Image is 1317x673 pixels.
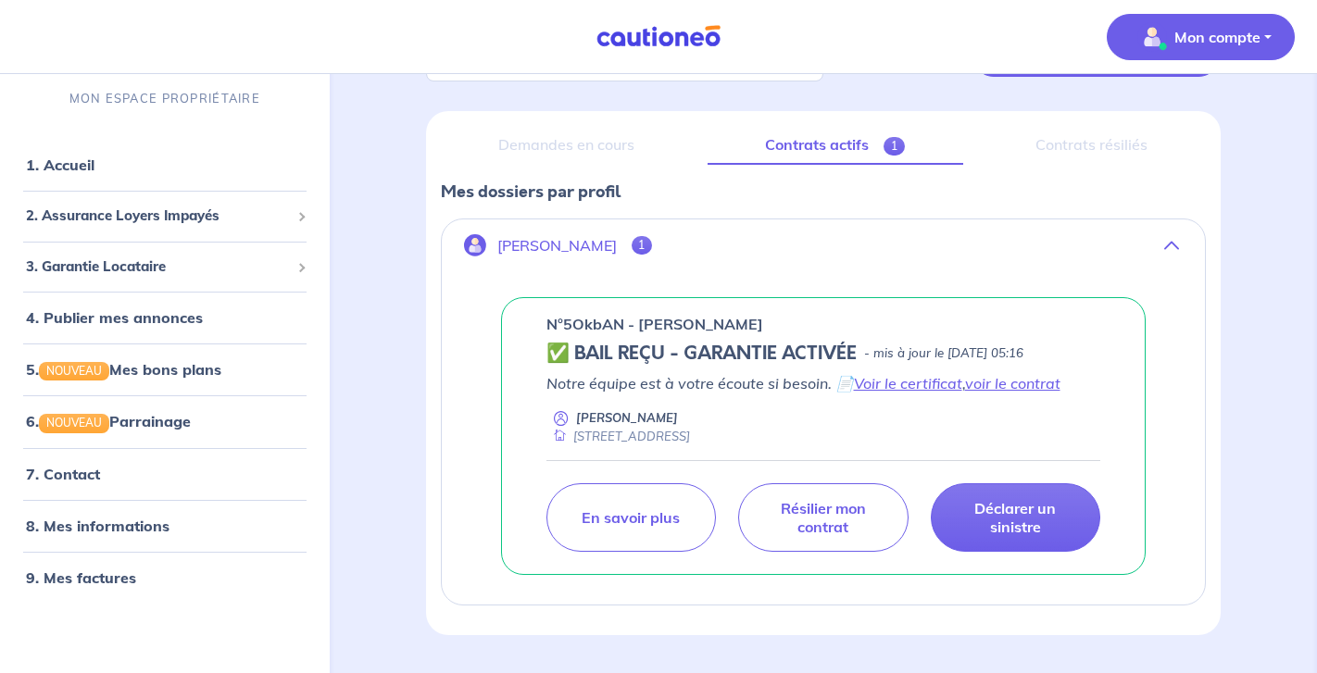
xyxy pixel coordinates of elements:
[26,308,203,327] a: 4. Publier mes annonces
[546,428,690,445] div: [STREET_ADDRESS]
[7,198,322,234] div: 2. Assurance Loyers Impayés
[708,126,963,165] a: Contrats actifs1
[546,372,1101,394] p: Notre équipe est à votre écoute si besoin. 📄 ,
[464,234,486,256] img: illu_account.svg
[69,90,260,107] p: MON ESPACE PROPRIÉTAIRE
[7,455,322,492] div: 7. Contact
[26,206,290,227] span: 2. Assurance Loyers Impayés
[26,464,100,482] a: 7. Contact
[854,374,962,393] a: Voir le certificat
[26,156,94,174] a: 1. Accueil
[931,483,1100,552] a: Déclarer un sinistre
[576,409,678,427] p: [PERSON_NAME]
[761,499,884,536] p: Résilier mon contrat
[442,223,1206,268] button: [PERSON_NAME]1
[7,351,322,388] div: 5.NOUVEAUMes bons plans
[546,343,1101,365] div: state: CONTRACT-VALIDATED, Context: NEW,MAYBE-CERTIFICATE,ALONE,LESSOR-DOCUMENTS
[441,180,1207,204] p: Mes dossiers par profil
[7,146,322,183] div: 1. Accueil
[546,343,857,365] h5: ✅ BAIL REÇU - GARANTIE ACTIVÉE
[864,344,1023,363] p: - mis à jour le [DATE] 05:16
[589,25,728,48] img: Cautioneo
[26,255,290,277] span: 3. Garantie Locataire
[26,567,136,586] a: 9. Mes factures
[497,237,617,255] p: [PERSON_NAME]
[26,360,221,379] a: 5.NOUVEAUMes bons plans
[738,483,908,552] a: Résilier mon contrat
[632,236,653,255] span: 1
[7,558,322,595] div: 9. Mes factures
[582,508,680,527] p: En savoir plus
[884,137,905,156] span: 1
[1174,26,1261,48] p: Mon compte
[7,299,322,336] div: 4. Publier mes annonces
[1107,14,1295,60] button: illu_account_valid_menu.svgMon compte
[7,506,322,543] div: 8. Mes informations
[7,248,322,284] div: 3. Garantie Locataire
[546,483,716,552] a: En savoir plus
[26,412,191,430] a: 6.NOUVEAUParrainage
[954,499,1077,536] p: Déclarer un sinistre
[1137,22,1167,52] img: illu_account_valid_menu.svg
[546,313,763,335] p: n°5OkbAN - [PERSON_NAME]
[965,374,1060,393] a: voir le contrat
[7,403,322,440] div: 6.NOUVEAUParrainage
[26,516,169,534] a: 8. Mes informations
